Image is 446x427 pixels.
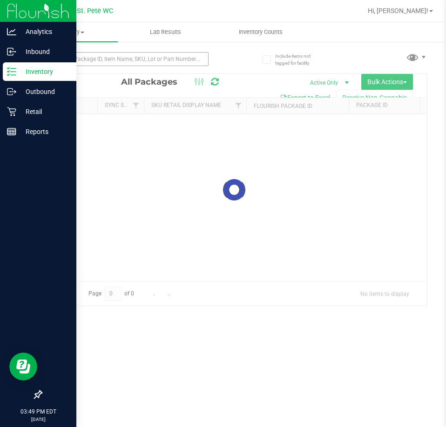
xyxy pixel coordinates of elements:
p: Outbound [16,86,72,97]
input: Search Package ID, Item Name, SKU, Lot or Part Number... [41,52,209,66]
inline-svg: Outbound [7,87,16,96]
span: St. Pete WC [77,7,113,15]
p: [DATE] [4,416,72,423]
p: Retail [16,106,72,117]
p: Analytics [16,26,72,37]
inline-svg: Inbound [7,47,16,56]
inline-svg: Inventory [7,67,16,76]
p: 03:49 PM EDT [4,407,72,416]
inline-svg: Retail [7,107,16,116]
span: Lab Results [137,28,194,36]
p: Reports [16,126,72,137]
inline-svg: Analytics [7,27,16,36]
p: Inventory [16,66,72,77]
span: Include items not tagged for facility [275,53,322,67]
span: Hi, [PERSON_NAME]! [368,7,428,14]
inline-svg: Reports [7,127,16,136]
a: Lab Results [118,22,213,42]
a: Inventory Counts [213,22,309,42]
span: Inventory Counts [226,28,295,36]
p: Inbound [16,46,72,57]
iframe: Resource center [9,353,37,380]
